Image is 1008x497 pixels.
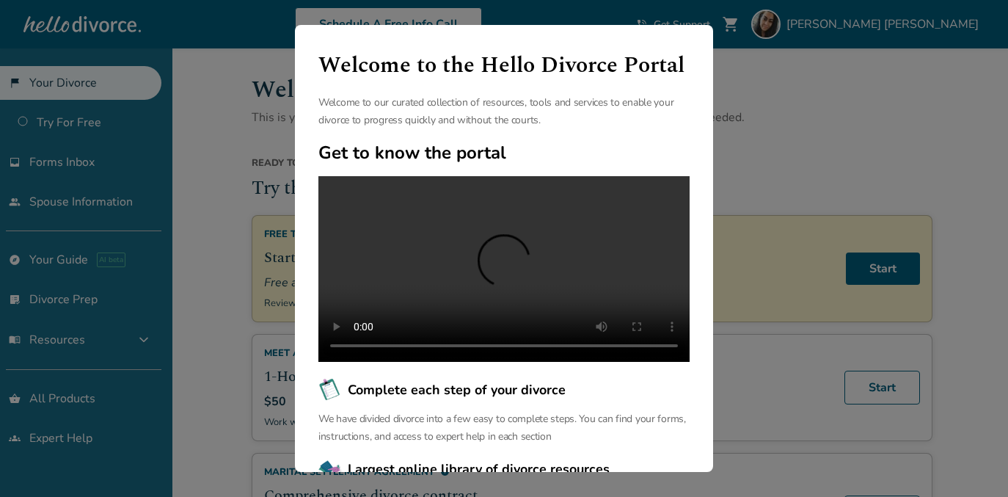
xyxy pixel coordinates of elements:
span: Largest online library of divorce resources [348,460,610,479]
img: Largest online library of divorce resources [318,457,342,481]
span: Complete each step of your divorce [348,380,566,399]
p: Welcome to our curated collection of resources, tools and services to enable your divorce to prog... [318,94,690,129]
img: Complete each step of your divorce [318,378,342,402]
p: We have divided divorce into a few easy to complete steps. You can find your forms, instructions,... [318,410,690,446]
h2: Get to know the portal [318,141,690,164]
h1: Welcome to the Hello Divorce Portal [318,48,690,82]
